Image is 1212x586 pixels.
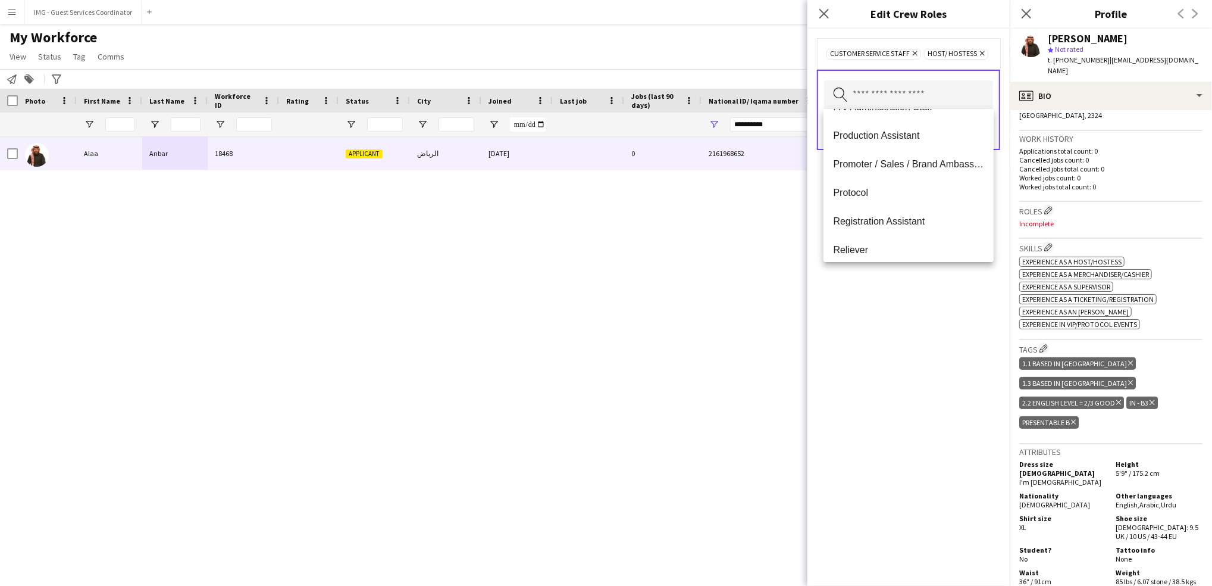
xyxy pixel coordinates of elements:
[830,49,910,59] span: Customer Service Staff
[1116,514,1202,523] h5: Shoe size
[25,96,45,105] span: Photo
[1019,568,1106,577] h5: Waist
[1022,270,1149,279] span: Experience as a Merchandiser/Cashier
[1116,523,1198,541] span: [DEMOGRAPHIC_DATA]: 9.5 UK / 10 US / 43-44 EU
[33,49,66,64] a: Status
[709,119,719,130] button: Open Filter Menu
[346,119,356,130] button: Open Filter Menu
[215,119,226,130] button: Open Filter Menu
[1055,45,1083,54] span: Not rated
[833,130,984,141] span: Production Assistant
[1048,55,1110,64] span: t. [PHONE_NUMBER]
[417,119,428,130] button: Open Filter Menu
[1116,546,1202,554] h5: Tattoo info
[1019,155,1202,164] p: Cancelled jobs count: 0
[10,51,26,62] span: View
[417,96,431,105] span: City
[709,96,798,105] span: National ID/ Iqama number
[215,92,258,110] span: Workforce ID
[38,51,61,62] span: Status
[1019,546,1106,554] h5: Student?
[1019,460,1106,478] h5: Dress size [DEMOGRAPHIC_DATA]
[22,72,36,86] app-action-btn: Add to tag
[488,119,499,130] button: Open Filter Menu
[1019,523,1026,532] span: XL
[346,149,383,158] span: Applicant
[1116,491,1202,500] h5: Other languages
[1139,500,1161,509] span: Arabic ,
[1010,82,1212,110] div: Bio
[1019,357,1136,370] div: 1.1 Based in [GEOGRAPHIC_DATA]
[367,117,403,132] input: Status Filter Input
[1019,219,1202,228] p: Incomplete
[149,96,184,105] span: Last Name
[10,29,97,46] span: My Workforce
[1019,577,1051,586] span: 36" / 91cm
[149,119,160,130] button: Open Filter Menu
[1161,500,1176,509] span: Urdu
[1116,469,1160,478] span: 5'9" / 175.2 cm
[24,1,142,24] button: IMG - Guest Services Coordinator
[98,51,124,62] span: Comms
[833,158,984,170] span: Promoter / Sales / Brand Ambassador
[171,117,201,132] input: Last Name Filter Input
[1022,295,1154,304] span: Experience as a Ticketing/Registration
[488,96,512,105] span: Joined
[1116,500,1139,509] span: English ,
[73,51,86,62] span: Tag
[560,96,587,105] span: Last job
[68,49,90,64] a: Tag
[1019,397,1124,409] div: 2.2 English Level = 2/3 Good
[1126,397,1157,409] div: IN - B3
[709,149,744,158] span: 2161968652
[1048,33,1128,44] div: [PERSON_NAME]
[1022,257,1122,266] span: Experience as a Host/Hostess
[1019,182,1202,191] p: Worked jobs total count: 0
[208,137,279,170] div: 18468
[1019,146,1202,155] p: Applications total count: 0
[1019,491,1106,500] h5: Nationality
[833,187,984,198] span: Protocol
[1048,55,1198,75] span: | [EMAIL_ADDRESS][DOMAIN_NAME]
[1022,307,1129,316] span: Experience as an [PERSON_NAME]
[49,72,64,86] app-action-btn: Advanced filters
[25,143,49,167] img: Alaa Anbar
[807,6,1010,21] h3: Edit Crew Roles
[1116,568,1202,577] h5: Weight
[1019,241,1202,254] h3: Skills
[510,117,546,132] input: Joined Filter Input
[624,137,701,170] div: 0
[1019,204,1202,217] h3: Roles
[84,119,95,130] button: Open Filter Menu
[730,117,813,132] input: National ID/ Iqama number Filter Input
[346,96,369,105] span: Status
[5,49,31,64] a: View
[833,216,984,227] span: Registration Assistant
[1116,554,1132,563] span: None
[1019,100,1155,120] span: [GEOGRAPHIC_DATA], [GEOGRAPHIC_DATA], [GEOGRAPHIC_DATA], 2324
[84,96,120,105] span: First Name
[1022,320,1137,329] span: Experience in VIP/Protocol Events
[1022,282,1110,291] span: Experience as a Supervisor
[439,117,474,132] input: City Filter Input
[1019,500,1090,509] span: [DEMOGRAPHIC_DATA]
[833,244,984,255] span: Reliever
[1019,377,1136,389] div: 1.3 Based in [GEOGRAPHIC_DATA]
[1116,577,1196,586] span: 85 lbs / 6.07 stone / 38.5 kgs
[1019,514,1106,523] h5: Shirt size
[1019,164,1202,173] p: Cancelled jobs total count: 0
[236,117,272,132] input: Workforce ID Filter Input
[105,117,135,132] input: First Name Filter Input
[286,96,309,105] span: Rating
[1019,554,1028,563] span: No
[1010,6,1212,21] h3: Profile
[93,49,129,64] a: Comms
[481,137,553,170] div: [DATE]
[928,49,977,59] span: Host/ Hostess
[1019,416,1079,429] div: Presentable B
[410,137,481,170] div: الرياض
[1019,173,1202,182] p: Worked jobs count: 0
[631,92,680,110] span: Jobs (last 90 days)
[77,137,142,170] div: Alaa
[142,137,208,170] div: Anbar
